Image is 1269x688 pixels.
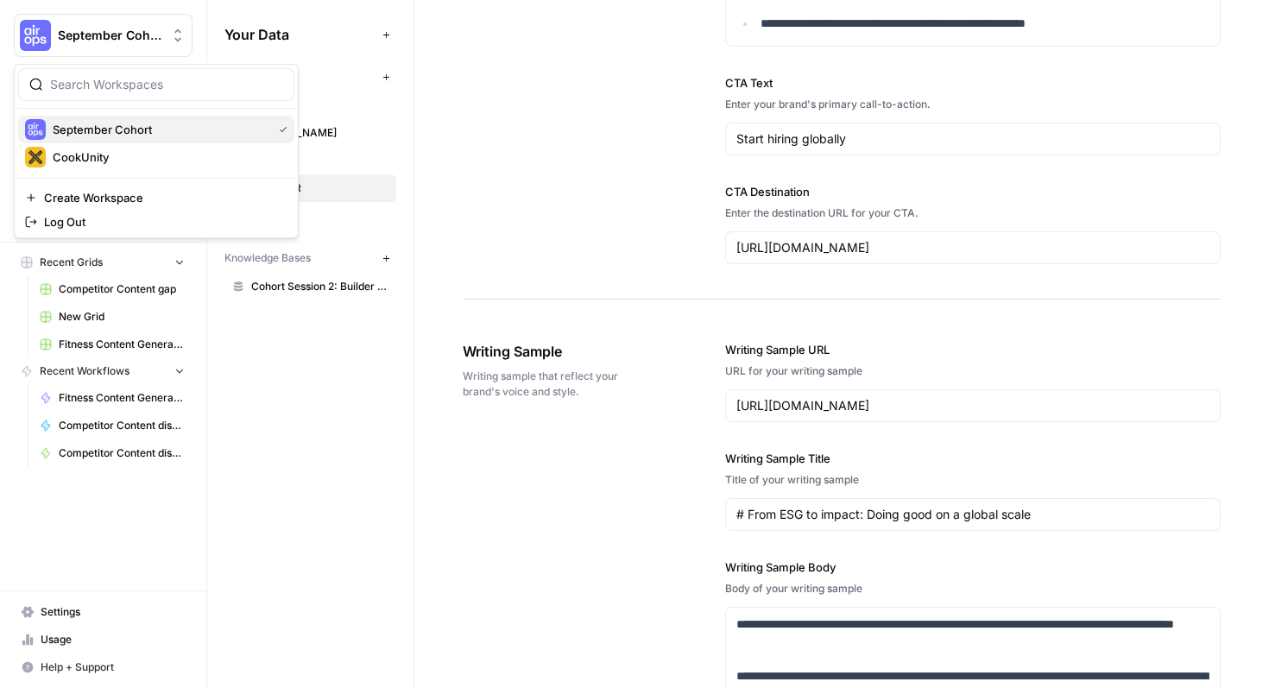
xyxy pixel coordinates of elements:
[14,249,193,275] button: Recent Grids
[59,418,185,433] span: Competitor Content discovery (new)
[25,119,46,140] img: September Cohort Logo
[736,130,1210,148] input: Gear up and get in the game with Sunday Soccer!
[41,632,185,647] span: Usage
[44,189,281,206] span: Create Workspace
[41,660,185,675] span: Help + Support
[59,337,185,352] span: Fitness Content Generator ([PERSON_NAME]
[251,98,388,113] span: AirOps
[14,598,193,626] a: Settings
[32,331,193,358] a: Fitness Content Generator ([PERSON_NAME]
[224,250,311,266] span: Knowledge Bases
[251,153,388,168] span: Nike
[59,281,185,297] span: Competitor Content gap
[40,363,129,379] span: Recent Workflows
[14,653,193,681] button: Help + Support
[725,472,1222,488] div: Title of your writing sample
[32,412,193,439] a: Competitor Content discovery (new)
[59,390,185,406] span: Fitness Content Generator (Micah)
[736,397,1210,414] input: www.sundaysoccer.com/game-day
[736,506,1210,523] input: Game Day Gear Guide
[736,239,1210,256] input: www.sundaysoccer.com/gearup
[59,309,185,325] span: New Grid
[18,210,294,234] a: Log Out
[725,363,1222,379] div: URL for your writing sample
[59,445,185,461] span: Competitor Content discovery
[32,439,193,467] a: Competitor Content discovery
[251,208,388,224] span: Picsart
[44,213,281,230] span: Log Out
[20,20,51,51] img: September Cohort Logo
[224,119,396,147] a: [PERSON_NAME]
[463,341,628,362] span: Writing Sample
[14,64,299,238] div: Workspace: September Cohort
[32,275,193,303] a: Competitor Content gap
[224,147,396,174] a: Nike
[41,604,185,620] span: Settings
[224,24,376,45] span: Your Data
[32,384,193,412] a: Fitness Content Generator (Micah)
[58,27,162,44] span: September Cohort
[224,92,396,119] a: AirOps
[725,183,1222,200] label: CTA Destination
[18,186,294,210] a: Create Workspace
[14,358,193,384] button: Recent Workflows
[40,255,103,270] span: Recent Grids
[251,279,388,294] span: Cohort Session 2: Builder Exercise
[224,202,396,230] a: Picsart
[725,581,1222,596] div: Body of your writing sample
[725,205,1222,221] div: Enter the destination URL for your CTA.
[463,369,628,400] span: Writing sample that reflect your brand's voice and style.
[725,97,1222,112] div: Enter your brand's primary call-to-action.
[725,559,1222,576] label: Writing Sample Body
[32,303,193,331] a: New Grid
[224,174,396,202] a: Oyster HR
[53,121,265,138] span: September Cohort
[25,147,46,167] img: CookUnity Logo
[14,14,193,57] button: Workspace: September Cohort
[53,148,281,166] span: CookUnity
[224,273,396,300] a: Cohort Session 2: Builder Exercise
[725,74,1222,92] label: CTA Text
[251,180,388,196] span: Oyster HR
[725,450,1222,467] label: Writing Sample Title
[50,76,283,93] input: Search Workspaces
[725,341,1222,358] label: Writing Sample URL
[14,626,193,653] a: Usage
[251,125,388,141] span: [PERSON_NAME]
